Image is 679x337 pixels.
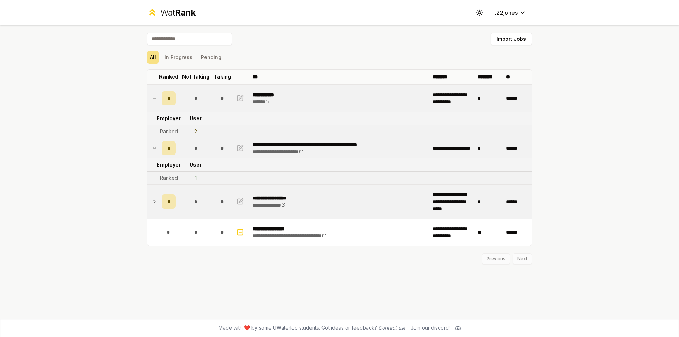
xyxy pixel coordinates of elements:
button: t22jones [489,6,532,19]
p: Ranked [159,73,178,80]
div: Join our discord! [411,324,450,331]
td: User [179,112,213,125]
button: All [147,51,159,64]
span: Rank [175,7,196,18]
span: Made with ❤️ by some UWaterloo students. Got ideas or feedback? [219,324,405,331]
button: In Progress [162,51,195,64]
p: Taking [214,73,231,80]
div: 2 [194,128,197,135]
div: 1 [195,174,197,181]
button: Import Jobs [491,33,532,45]
div: Wat [160,7,196,18]
td: Employer [159,112,179,125]
td: User [179,158,213,171]
a: WatRank [147,7,196,18]
p: Not Taking [182,73,209,80]
div: Ranked [160,174,178,181]
div: Ranked [160,128,178,135]
span: t22jones [494,8,518,17]
a: Contact us! [378,325,405,331]
td: Employer [159,158,179,171]
button: Pending [198,51,224,64]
